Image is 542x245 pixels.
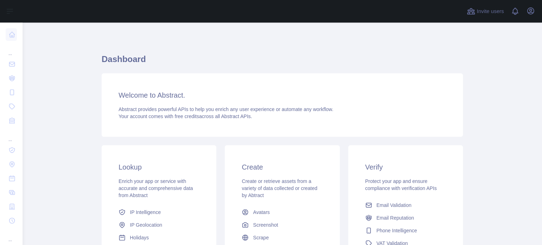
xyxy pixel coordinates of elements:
[242,178,317,198] span: Create or retrieve assets from a variety of data collected or created by Abtract
[116,231,202,244] a: Holidays
[253,209,270,216] span: Avatars
[377,227,417,234] span: Phone Intelligence
[362,224,449,237] a: Phone Intelligence
[6,228,17,243] div: ...
[253,234,269,241] span: Scrape
[365,162,446,172] h3: Verify
[130,221,162,228] span: IP Geolocation
[119,90,446,100] h3: Welcome to Abstract.
[130,209,161,216] span: IP Intelligence
[130,234,149,241] span: Holidays
[239,231,325,244] a: Scrape
[362,212,449,224] a: Email Reputation
[6,128,17,142] div: ...
[119,162,199,172] h3: Lookup
[377,202,411,209] span: Email Validation
[119,114,252,119] span: Your account comes with across all Abstract APIs.
[239,219,325,231] a: Screenshot
[119,106,333,112] span: Abstract provides powerful APIs to help you enrich any user experience or automate any workflow.
[242,162,323,172] h3: Create
[239,206,325,219] a: Avatars
[102,54,463,71] h1: Dashboard
[116,219,202,231] a: IP Geolocation
[365,178,437,191] span: Protect your app and ensure compliance with verification APIs
[477,7,504,16] span: Invite users
[119,178,193,198] span: Enrich your app or service with accurate and comprehensive data from Abstract
[377,214,414,221] span: Email Reputation
[253,221,278,228] span: Screenshot
[465,6,505,17] button: Invite users
[175,114,199,119] span: free credits
[362,199,449,212] a: Email Validation
[6,42,17,56] div: ...
[116,206,202,219] a: IP Intelligence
